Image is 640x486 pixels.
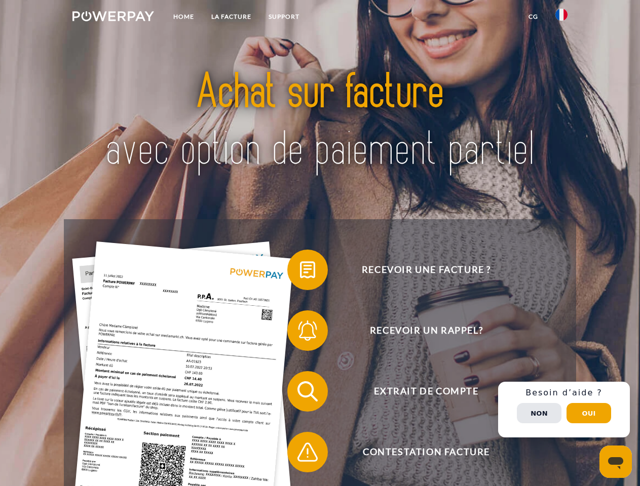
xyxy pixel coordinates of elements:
span: Recevoir un rappel? [302,310,550,351]
span: Extrait de compte [302,371,550,412]
img: qb_search.svg [295,379,320,404]
button: Extrait de compte [287,371,551,412]
a: Support [260,8,308,26]
img: title-powerpay_fr.svg [97,49,543,194]
a: Home [165,8,203,26]
iframe: Bouton de lancement de la fenêtre de messagerie [599,445,632,478]
img: fr [555,9,568,21]
span: Recevoir une facture ? [302,250,550,290]
img: qb_bill.svg [295,257,320,282]
img: qb_bell.svg [295,318,320,343]
button: Oui [567,403,611,423]
h3: Besoin d’aide ? [504,388,624,398]
button: Contestation Facture [287,432,551,472]
img: qb_warning.svg [295,439,320,465]
div: Schnellhilfe [498,382,630,437]
button: Recevoir un rappel? [287,310,551,351]
span: Contestation Facture [302,432,550,472]
a: CG [520,8,547,26]
a: LA FACTURE [203,8,260,26]
button: Non [517,403,561,423]
img: logo-powerpay-white.svg [72,11,154,21]
button: Recevoir une facture ? [287,250,551,290]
